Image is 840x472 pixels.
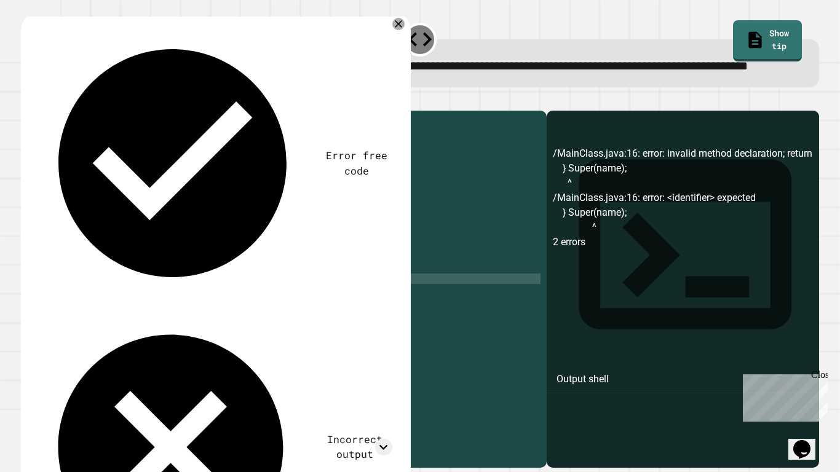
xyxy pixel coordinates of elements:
[553,146,813,468] div: /MainClass.java:16: error: invalid method declaration; return type required } Super(name); ^ /Mai...
[738,369,828,422] iframe: chat widget
[788,423,828,460] iframe: chat widget
[322,148,392,178] div: Error free code
[733,20,802,61] a: Show tip
[318,432,392,462] div: Incorrect output
[5,5,85,78] div: Chat with us now!Close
